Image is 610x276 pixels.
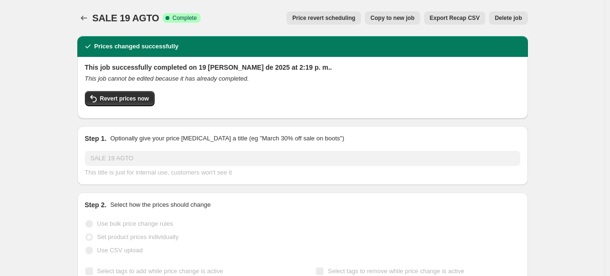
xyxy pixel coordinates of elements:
[92,13,159,23] span: SALE 19 AGTO
[94,42,179,51] h2: Prices changed successfully
[110,134,344,143] p: Optionally give your price [MEDICAL_DATA] a title (eg "March 30% off sale on boots")
[85,151,520,166] input: 30% off holiday sale
[100,95,149,102] span: Revert prices now
[287,11,361,25] button: Price revert scheduling
[85,75,249,82] i: This job cannot be edited because it has already completed.
[110,200,211,210] p: Select how the prices should change
[97,233,179,240] span: Set product prices individually
[370,14,415,22] span: Copy to new job
[85,200,107,210] h2: Step 2.
[85,169,232,176] span: This title is just for internal use, customers won't see it
[495,14,522,22] span: Delete job
[430,14,480,22] span: Export Recap CSV
[365,11,420,25] button: Copy to new job
[85,63,520,72] h2: This job successfully completed on 19 [PERSON_NAME] de 2025 at 2:19 p. m..
[424,11,485,25] button: Export Recap CSV
[489,11,527,25] button: Delete job
[85,134,107,143] h2: Step 1.
[172,14,196,22] span: Complete
[97,220,173,227] span: Use bulk price change rules
[77,11,91,25] button: Price change jobs
[328,267,464,275] span: Select tags to remove while price change is active
[97,267,223,275] span: Select tags to add while price change is active
[97,247,143,254] span: Use CSV upload
[85,91,155,106] button: Revert prices now
[292,14,355,22] span: Price revert scheduling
